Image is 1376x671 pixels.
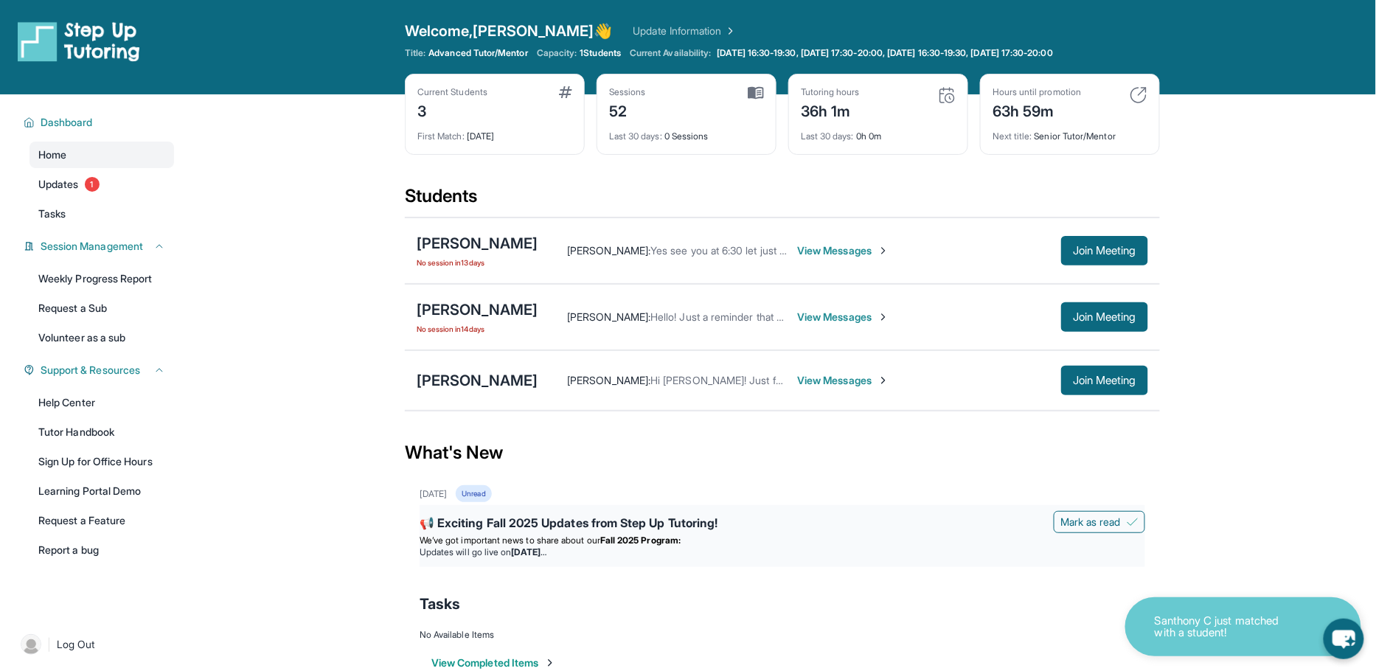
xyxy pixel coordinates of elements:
[1324,619,1364,659] button: chat-button
[405,184,1160,217] div: Students
[797,243,889,258] span: View Messages
[650,374,1335,386] span: Hi [PERSON_NAME]! Just following up on my last message. Could you let me know if the times/days a...
[797,373,889,388] span: View Messages
[420,629,1145,641] div: No Available Items
[801,98,860,122] div: 36h 1m
[609,98,646,122] div: 52
[1061,302,1148,332] button: Join Meeting
[1061,236,1148,265] button: Join Meeting
[938,86,956,104] img: card
[993,86,1081,98] div: Hours until promotion
[29,171,174,198] a: Updates1
[417,233,538,254] div: [PERSON_NAME]
[993,131,1032,142] span: Next title :
[580,47,622,59] span: 1 Students
[717,47,1053,59] span: [DATE] 16:30-19:30, [DATE] 17:30-20:00, [DATE] 16:30-19:30, [DATE] 17:30-20:00
[405,47,425,59] span: Title:
[801,122,956,142] div: 0h 0m
[417,131,465,142] span: First Match :
[1061,366,1148,395] button: Join Meeting
[21,634,41,655] img: user-img
[1060,515,1121,529] span: Mark as read
[405,21,613,41] span: Welcome, [PERSON_NAME] 👋
[417,370,538,391] div: [PERSON_NAME]
[15,628,174,661] a: |Log Out
[1130,86,1147,104] img: card
[537,47,577,59] span: Capacity:
[29,478,174,504] a: Learning Portal Demo
[38,177,79,192] span: Updates
[38,206,66,221] span: Tasks
[715,47,1056,59] a: [DATE] 16:30-19:30, [DATE] 17:30-20:00, [DATE] 16:30-19:30, [DATE] 17:30-20:00
[420,546,1145,558] li: Updates will go live on
[29,295,174,321] a: Request a Sub
[993,98,1081,122] div: 63h 59m
[29,142,174,168] a: Home
[420,488,447,500] div: [DATE]
[420,535,600,546] span: We’ve got important news to share about our
[405,420,1160,485] div: What's New
[417,122,572,142] div: [DATE]
[722,24,737,38] img: Chevron Right
[1155,615,1302,639] p: Santhony C just matched with a student!
[1073,376,1136,385] span: Join Meeting
[85,177,100,192] span: 1
[567,244,650,257] span: [PERSON_NAME] :
[29,201,174,227] a: Tasks
[559,86,572,98] img: card
[417,98,487,122] div: 3
[748,86,764,100] img: card
[29,448,174,475] a: Sign Up for Office Hours
[630,47,711,59] span: Current Availability:
[41,115,93,130] span: Dashboard
[38,147,66,162] span: Home
[35,115,165,130] button: Dashboard
[29,537,174,563] a: Report a bug
[512,546,546,557] strong: [DATE]
[18,21,140,62] img: logo
[456,485,491,502] div: Unread
[29,419,174,445] a: Tutor Handbook
[417,323,538,335] span: No session in 14 days
[878,375,889,386] img: Chevron-Right
[431,656,556,670] button: View Completed Items
[29,265,174,292] a: Weekly Progress Report
[1073,313,1136,321] span: Join Meeting
[801,86,860,98] div: Tutoring hours
[650,310,1154,323] span: Hello! Just a reminder that my first tutoring session with [PERSON_NAME] will be [DATE] at 5pm. T...
[801,131,854,142] span: Last 30 days :
[650,244,1321,257] span: Yes see you at 6:30 let just want you to know if you want to change time change day please let me...
[41,239,143,254] span: Session Management
[420,594,460,614] span: Tasks
[633,24,737,38] a: Update Information
[47,636,51,653] span: |
[878,245,889,257] img: Chevron-Right
[29,389,174,416] a: Help Center
[609,86,646,98] div: Sessions
[57,637,95,652] span: Log Out
[993,122,1147,142] div: Senior Tutor/Mentor
[29,324,174,351] a: Volunteer as a sub
[1127,516,1139,528] img: Mark as read
[609,131,662,142] span: Last 30 days :
[29,507,174,534] a: Request a Feature
[420,514,1145,535] div: 📢 Exciting Fall 2025 Updates from Step Up Tutoring!
[600,535,681,546] strong: Fall 2025 Program:
[567,374,650,386] span: [PERSON_NAME] :
[41,363,140,378] span: Support & Resources
[797,310,889,324] span: View Messages
[417,257,538,268] span: No session in 13 days
[428,47,527,59] span: Advanced Tutor/Mentor
[1073,246,1136,255] span: Join Meeting
[1054,511,1145,533] button: Mark as read
[35,363,165,378] button: Support & Resources
[35,239,165,254] button: Session Management
[609,122,764,142] div: 0 Sessions
[417,299,538,320] div: [PERSON_NAME]
[878,311,889,323] img: Chevron-Right
[567,310,650,323] span: [PERSON_NAME] :
[417,86,487,98] div: Current Students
